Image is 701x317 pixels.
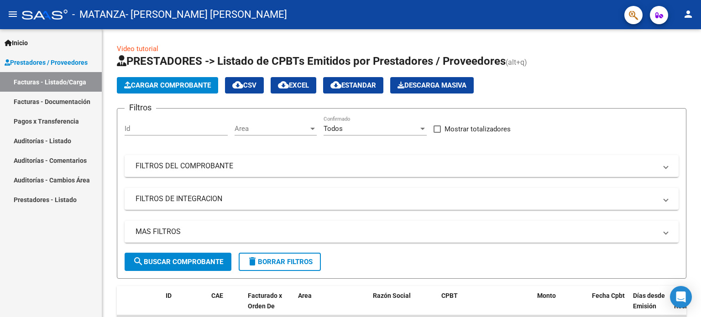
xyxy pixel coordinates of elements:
mat-expansion-panel-header: FILTROS DEL COMPROBANTE [125,155,679,177]
mat-expansion-panel-header: MAS FILTROS [125,221,679,243]
button: Cargar Comprobante [117,77,218,94]
span: CAE [211,292,223,299]
span: Facturado x Orden De [248,292,282,310]
button: Descarga Masiva [390,77,474,94]
button: Estandar [323,77,383,94]
span: Buscar Comprobante [133,258,223,266]
span: Todos [324,125,343,133]
mat-icon: cloud_download [278,79,289,90]
h3: Filtros [125,101,156,114]
span: ID [166,292,172,299]
button: Borrar Filtros [239,253,321,271]
span: Estandar [330,81,376,89]
mat-panel-title: FILTROS DEL COMPROBANTE [136,161,657,171]
mat-icon: menu [7,9,18,20]
a: Video tutorial [117,45,158,53]
app-download-masive: Descarga masiva de comprobantes (adjuntos) [390,77,474,94]
span: - [PERSON_NAME] [PERSON_NAME] [126,5,287,25]
mat-icon: search [133,256,144,267]
span: Inicio [5,38,28,48]
mat-icon: person [683,9,694,20]
span: PRESTADORES -> Listado de CPBTs Emitidos por Prestadores / Proveedores [117,55,506,68]
span: Prestadores / Proveedores [5,57,88,68]
span: Fecha Cpbt [592,292,625,299]
mat-panel-title: MAS FILTROS [136,227,657,237]
span: CPBT [441,292,458,299]
span: Monto [537,292,556,299]
mat-icon: cloud_download [232,79,243,90]
button: CSV [225,77,264,94]
div: Open Intercom Messenger [670,286,692,308]
mat-icon: cloud_download [330,79,341,90]
span: EXCEL [278,81,309,89]
span: (alt+q) [506,58,527,67]
button: EXCEL [271,77,316,94]
mat-expansion-panel-header: FILTROS DE INTEGRACION [125,188,679,210]
span: Mostrar totalizadores [445,124,511,135]
span: Días desde Emisión [633,292,665,310]
span: Area [235,125,309,133]
span: Descarga Masiva [398,81,466,89]
span: - MATANZA [72,5,126,25]
span: Razón Social [373,292,411,299]
mat-icon: delete [247,256,258,267]
mat-panel-title: FILTROS DE INTEGRACION [136,194,657,204]
span: CSV [232,81,256,89]
button: Buscar Comprobante [125,253,231,271]
span: Area [298,292,312,299]
span: Cargar Comprobante [124,81,211,89]
span: Borrar Filtros [247,258,313,266]
span: Fecha Recibido [674,292,700,310]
